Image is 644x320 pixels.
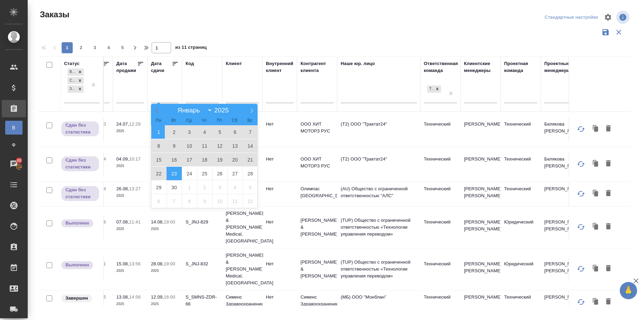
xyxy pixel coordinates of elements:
div: Код [186,60,194,67]
p: 2025 [116,192,144,199]
td: (TUP) Общество с ограниченной ответственностью «Технологии управления переводом» [337,255,420,283]
span: Сентябрь 1, 2025 [151,125,167,139]
span: Сентябрь 3, 2025 [182,125,197,139]
td: Технический [501,182,541,206]
div: Дата продажи [116,60,137,74]
span: Вт [166,118,181,123]
span: Сентябрь 15, 2025 [151,153,167,166]
p: Сименс Здравоохранение [301,294,334,308]
p: Олимпас [GEOGRAPHIC_DATA] [301,185,334,199]
td: Технический [420,290,460,314]
button: Обновить [573,219,589,235]
td: [PERSON_NAME] [460,152,501,176]
a: Ф [5,138,23,152]
div: Клиент [226,60,242,67]
p: Сименс Здравоохранение [226,294,259,308]
div: Выставляет ПМ, когда заказ сдан КМу, но начисления еще не проведены [61,185,100,202]
button: Клонировать [589,157,602,171]
p: 2025 [151,301,179,308]
p: 19:00 [164,219,175,225]
button: 2 [75,42,87,53]
a: 48 [2,155,26,173]
p: 16:00 [164,294,175,300]
td: (Т2) ООО "Трактат24" [337,152,420,176]
select: Month [174,106,212,114]
p: 13:27 [129,186,141,191]
span: Чт [197,118,212,123]
td: (TUP) Общество с ограниченной ответственностью «Технологии управления переводом» [337,213,420,241]
span: из 11 страниц [175,43,207,53]
span: Октябрь 11, 2025 [227,194,243,208]
div: Внутренний клиент [266,60,294,74]
p: Сдан без статистики [65,122,95,136]
span: Сентябрь 5, 2025 [212,125,227,139]
td: Технический [420,257,460,281]
td: [PERSON_NAME] [460,290,501,314]
td: Технический [501,117,541,141]
span: Сб [227,118,242,123]
td: Юридический [501,257,541,281]
p: Нет [266,121,294,128]
span: Сентябрь 2, 2025 [167,125,182,139]
span: Сентябрь 19, 2025 [212,153,227,166]
p: Нет [266,260,294,267]
span: Сентябрь 21, 2025 [243,153,258,166]
span: Октябрь 4, 2025 [227,181,243,194]
span: 4 [103,44,114,51]
div: Выставляет КМ при направлении счета или после выполнения всех работ/сдачи заказа клиенту. Окончат... [61,294,100,303]
button: Клонировать [589,220,602,234]
div: Статус [64,60,80,67]
p: 2025 [151,226,179,232]
span: Октябрь 1, 2025 [182,181,197,194]
p: Завершен [65,295,88,302]
span: Пн [151,118,166,123]
p: 14:58 [129,294,141,300]
p: 10:17 [129,156,141,162]
div: split button [543,12,600,23]
p: 04.09, [116,156,129,162]
span: Сентябрь 11, 2025 [197,139,212,153]
span: Октябрь 6, 2025 [151,194,167,208]
p: 2025 [151,267,179,274]
p: Выполнен [65,220,89,227]
button: Клонировать [589,122,602,136]
span: Сентябрь 25, 2025 [197,167,212,180]
p: 24.07, [116,121,129,127]
p: 15.08, [116,261,129,266]
td: (Т2) ООО "Трактат24" [337,117,420,141]
p: 11:41 [129,219,141,225]
button: 5 [117,42,128,53]
span: Сентябрь 7, 2025 [243,125,258,139]
div: Сдан без статистики [68,77,76,84]
span: 🙏 [623,283,634,298]
div: Выполнен, Сдан без статистики, Завершен [67,68,84,76]
a: В [5,121,23,135]
p: ООО ХИТ МОТОРЗ РУС [301,156,334,170]
td: [PERSON_NAME] [PERSON_NAME] [460,182,501,206]
p: Нет [266,294,294,301]
td: [PERSON_NAME] [541,290,581,314]
span: Сентябрь 16, 2025 [167,153,182,166]
span: Октябрь 7, 2025 [167,194,182,208]
td: Белякова [PERSON_NAME] [541,152,581,176]
span: Посмотреть информацию [616,11,631,24]
p: Выполнен [65,262,89,268]
button: Обновить [573,185,589,202]
span: Октябрь 8, 2025 [182,194,197,208]
span: Сентябрь 6, 2025 [227,125,243,139]
span: Сентябрь 24, 2025 [182,167,197,180]
span: Октябрь 10, 2025 [212,194,227,208]
td: Технический [420,117,460,141]
span: 3 [89,44,100,51]
span: Сентябрь 26, 2025 [212,167,227,180]
p: S_JNJ-829 [186,219,219,226]
button: Удалить [602,122,614,136]
p: [PERSON_NAME] & [PERSON_NAME] [301,217,334,238]
div: Дата сдачи [151,60,172,74]
p: Нет [266,219,294,226]
span: Сентябрь 18, 2025 [197,153,212,166]
p: 12:29 [129,121,141,127]
p: Сдан без статистики [65,157,95,171]
button: Сбросить фильтры [612,26,625,39]
div: Выставляет ПМ, когда заказ сдан КМу, но начисления еще не проведены [61,121,100,137]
